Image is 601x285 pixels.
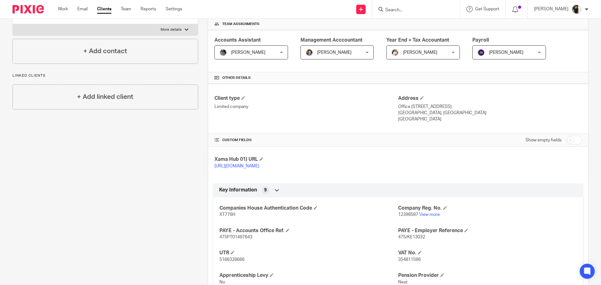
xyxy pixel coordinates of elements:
span: Get Support [475,7,499,11]
span: 475/KE13032 [398,235,425,239]
span: Team assignments [222,22,259,27]
span: XT776H [219,212,235,217]
span: 475PT01497643 [219,235,252,239]
h4: PAYE - Accounts Office Ref. [219,227,398,234]
img: svg%3E [477,49,485,56]
h4: PAYE - Employer Reference [398,227,577,234]
span: 5166328666 [219,257,244,262]
h4: + Add contact [83,46,127,56]
img: Pixie [13,5,44,13]
span: Payroll [472,38,489,43]
span: 9 [264,187,267,193]
p: [GEOGRAPHIC_DATA], [GEOGRAPHIC_DATA] [398,110,582,116]
h4: VAT No. [398,250,577,256]
span: 12398587 [398,212,418,217]
span: Year End + Tax Accountant [386,38,449,43]
p: More details [161,27,182,32]
a: Email [77,6,88,12]
p: Linked clients [13,73,198,78]
span: Nest [398,280,408,284]
span: Accounts Assistant [214,38,261,43]
input: Search [385,8,441,13]
p: Office [STREET_ADDRESS] [398,104,582,110]
p: Limited company [214,104,398,110]
p: [PERSON_NAME] [534,6,568,12]
p: [GEOGRAPHIC_DATA] [398,116,582,122]
h4: Companies House Authentication Code [219,205,398,211]
h4: Company Reg. No. [398,205,577,211]
a: [URL][DOMAIN_NAME] [214,164,259,168]
img: 1530183611242%20(1).jpg [306,49,313,56]
span: Other details [222,75,251,80]
span: Key Information [219,187,257,193]
h4: + Add linked client [77,92,133,102]
span: Management Acccountant [300,38,362,43]
h4: Xama Hub 01) URL [214,156,398,163]
h4: Client type [214,95,398,102]
label: Show empty fields [526,137,562,143]
a: Work [58,6,68,12]
span: [PERSON_NAME] [403,50,437,55]
span: 354811596 [398,257,421,262]
h4: Address [398,95,582,102]
a: Reports [141,6,156,12]
h4: Pension Provider [398,272,577,279]
h4: CUSTOM FIELDS [214,138,398,143]
span: [PERSON_NAME] [317,50,352,55]
h4: UTR [219,250,398,256]
img: Janice%20Tang.jpeg [572,4,582,14]
a: Clients [97,6,111,12]
a: Team [121,6,131,12]
h4: Apprenticeship Levy [219,272,398,279]
img: Kayleigh%20Henson.jpeg [391,49,399,56]
span: No [219,280,225,284]
span: [PERSON_NAME] [489,50,523,55]
a: View more [419,212,440,217]
img: Jaskaran%20Singh.jpeg [219,49,227,56]
a: Settings [166,6,182,12]
span: [PERSON_NAME] [231,50,265,55]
